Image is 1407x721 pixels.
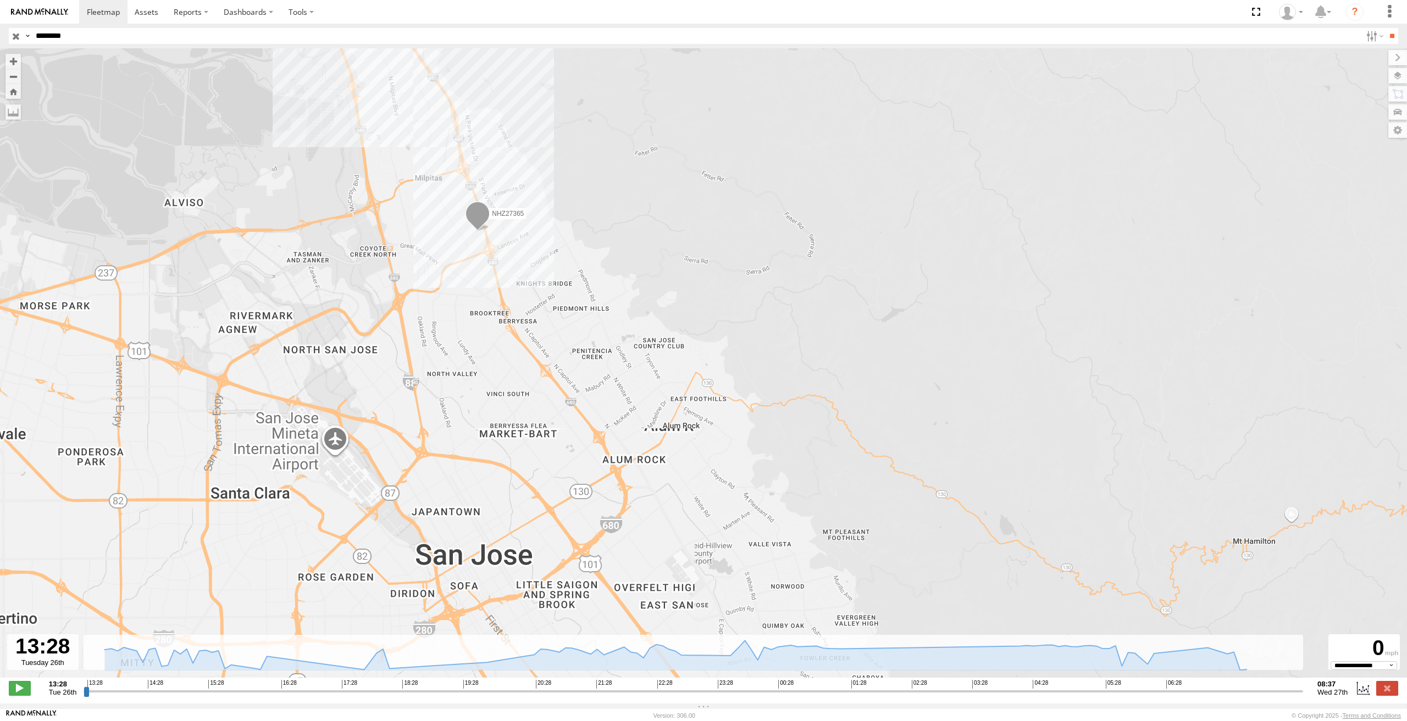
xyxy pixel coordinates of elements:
[148,680,163,689] span: 14:28
[492,210,524,217] span: NHZ27365
[718,680,733,689] span: 23:28
[1275,4,1307,20] div: Zulema McIntosch
[1292,712,1401,719] div: © Copyright 2025 -
[5,69,21,84] button: Zoom out
[11,8,68,16] img: rand-logo.svg
[536,680,551,689] span: 20:28
[1106,680,1121,689] span: 05:28
[1362,28,1386,44] label: Search Filter Options
[1376,681,1398,695] label: Close
[49,688,77,696] span: Tue 26th Aug 2025
[342,680,357,689] span: 17:28
[778,680,794,689] span: 00:28
[9,681,31,695] label: Play/Stop
[1317,680,1348,688] strong: 08:37
[1343,712,1401,719] a: Terms and Conditions
[1033,680,1048,689] span: 04:28
[1166,680,1182,689] span: 06:28
[1317,688,1348,696] span: Wed 27th Aug 2025
[6,710,57,721] a: Visit our Website
[851,680,867,689] span: 01:28
[912,680,927,689] span: 02:28
[23,28,32,44] label: Search Query
[5,104,21,120] label: Measure
[463,680,479,689] span: 19:28
[49,680,77,688] strong: 13:28
[402,680,418,689] span: 18:28
[596,680,612,689] span: 21:28
[281,680,297,689] span: 16:28
[1388,122,1407,138] label: Map Settings
[972,680,988,689] span: 03:28
[87,680,103,689] span: 13:28
[653,712,695,719] div: Version: 306.00
[5,84,21,99] button: Zoom Home
[5,54,21,69] button: Zoom in
[208,680,224,689] span: 15:28
[657,680,673,689] span: 22:28
[1330,636,1398,661] div: 0
[1346,3,1364,21] i: ?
